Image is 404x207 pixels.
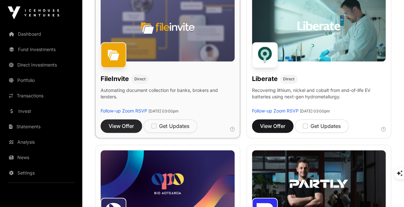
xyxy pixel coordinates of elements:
[5,135,77,149] a: Analysis
[101,74,129,83] h1: FileInvite
[5,73,77,87] a: Portfolio
[8,6,59,19] img: Icehouse Ventures Logo
[252,42,278,68] img: Liberate
[283,76,294,82] span: Direct
[143,119,197,133] button: Get Updates
[151,122,189,130] div: Get Updates
[5,150,77,165] a: News
[303,122,341,130] div: Get Updates
[5,104,77,118] a: Invest
[5,42,77,57] a: Fund Investments
[372,176,404,207] iframe: Chat Widget
[134,76,146,82] span: Direct
[5,166,77,180] a: Settings
[101,42,126,68] img: FileInvite
[101,108,147,113] a: Follow-up Zoom RSVP
[5,58,77,72] a: Direct Investments
[252,108,299,113] a: Follow-up Zoom RSVP
[148,109,179,113] span: [DATE] 03:00pm
[260,122,285,130] span: View Offer
[252,119,293,133] button: View Offer
[5,27,77,41] a: Dashboard
[300,109,330,113] span: [DATE] 03:00pm
[5,89,77,103] a: Transactions
[295,119,349,133] button: Get Updates
[252,87,386,108] p: Recovering lithium, nickel and cobalt from end-of-life EV batteries using next-gen hydrometallurgy.
[5,120,77,134] a: Statements
[101,87,235,108] p: Automating document collection for banks, brokers and lenders.
[101,119,142,133] button: View Offer
[109,122,134,130] span: View Offer
[252,74,278,83] h1: Liberate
